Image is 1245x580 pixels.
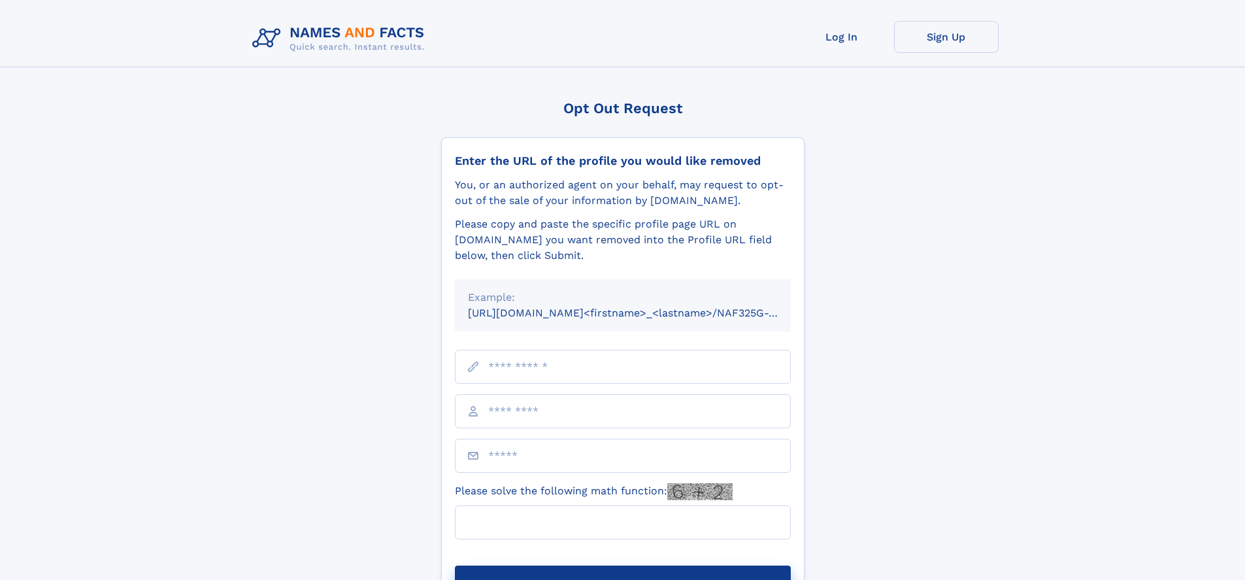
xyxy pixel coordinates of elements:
[441,100,805,116] div: Opt Out Request
[455,216,791,264] div: Please copy and paste the specific profile page URL on [DOMAIN_NAME] you want removed into the Pr...
[455,154,791,168] div: Enter the URL of the profile you would like removed
[455,177,791,209] div: You, or an authorized agent on your behalf, may request to opt-out of the sale of your informatio...
[455,483,733,500] label: Please solve the following math function:
[468,290,778,305] div: Example:
[468,307,816,319] small: [URL][DOMAIN_NAME]<firstname>_<lastname>/NAF325G-xxxxxxxx
[247,21,435,56] img: Logo Names and Facts
[894,21,999,53] a: Sign Up
[789,21,894,53] a: Log In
